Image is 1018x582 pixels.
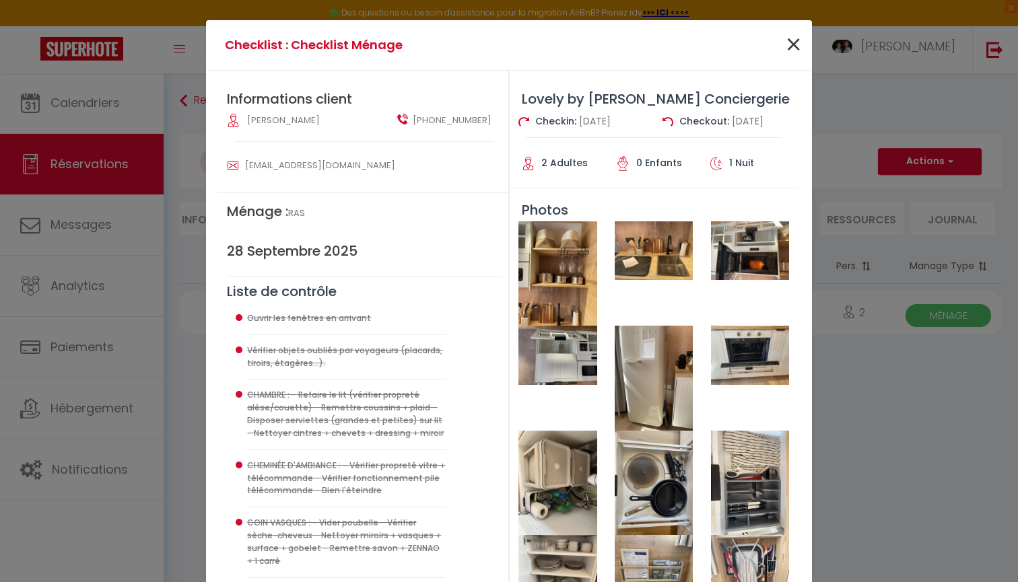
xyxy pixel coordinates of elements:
h4: Ménage : [227,203,502,219]
span: [DATE] [732,114,763,128]
img: user [228,160,238,171]
span: [EMAIL_ADDRESS][DOMAIN_NAME] [245,159,395,172]
span: 1 Nuit [729,156,754,170]
h3: Photos [510,202,798,218]
span: [PHONE_NUMBER] [413,114,491,127]
h4: Checklist : Checklist Ménage [225,36,592,54]
h3: Liste de contrôle [227,283,502,299]
img: check out [663,116,673,127]
img: user [397,114,408,124]
h2: Informations client [227,91,502,107]
span: Checkin: [535,114,576,128]
li: Ouvrir les fenêtres en arrivant [247,303,446,335]
span: [DATE] [579,114,611,128]
button: Close [785,31,802,60]
h2: 28 Septembre 2025 [227,243,502,259]
li: Vérifier objets oubliés par voyageurs (placards, tiroirs, étagères...). [247,335,446,380]
li: CHAMBRE : - Refaire le lit (vérifier propreté alèse/couette) - Remettre coussins + plaid - Dispos... [247,379,446,449]
span: × [785,25,802,65]
span: 2 Adultes [541,156,588,170]
li: CHEMINÉE D'AMBIANCE : - Vérifier propreté vitre + télécommande - Vérifier fonctionnement pile tél... [247,450,446,508]
span: [PERSON_NAME] [247,114,320,126]
img: check in [518,116,529,127]
span: 0 Enfants [636,156,682,170]
span: Checkout: [679,114,729,128]
span: RAS [288,207,305,219]
li: COIN VASQUES : - Vider poubelle - Vérifier sèche-cheveux - Nettoyer miroirs + vasques + surface +... [247,507,446,577]
h3: Lovely by [PERSON_NAME] Conciergerie [510,91,798,107]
